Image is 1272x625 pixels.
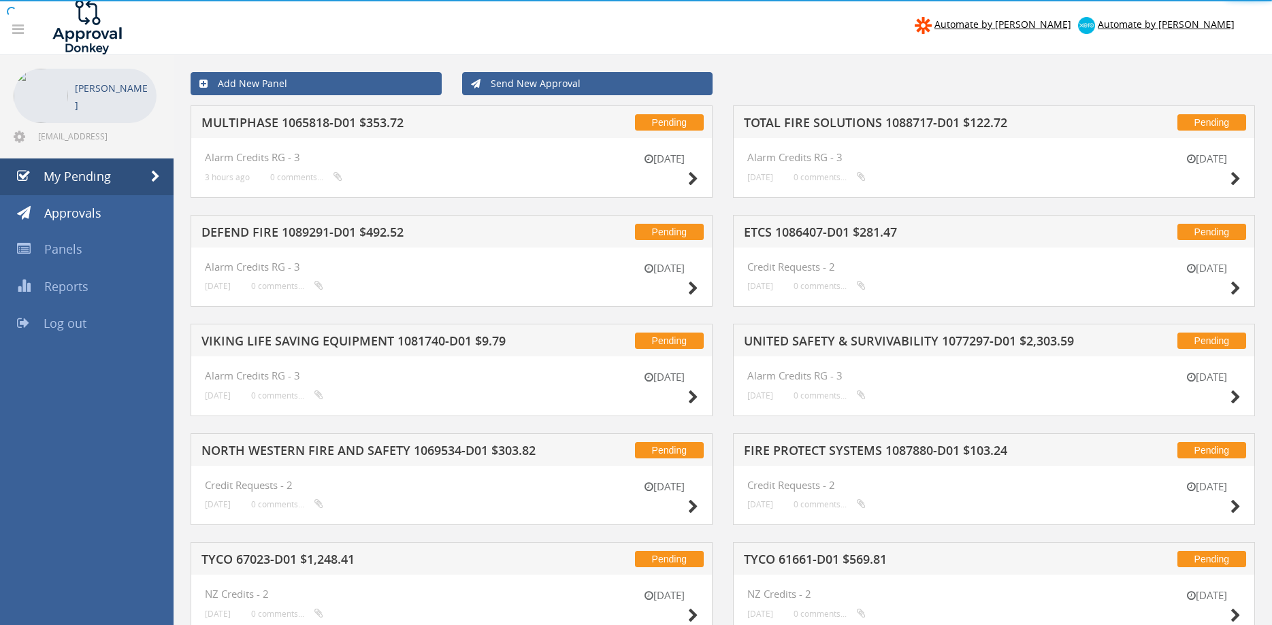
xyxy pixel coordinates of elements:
small: [DATE] [630,152,698,166]
h4: Credit Requests - 2 [205,479,698,491]
small: 0 comments... [794,390,866,401]
h4: Credit Requests - 2 [747,261,1241,273]
h5: VIKING LIFE SAVING EQUIPMENT 1081740-D01 $9.79 [201,335,552,352]
h4: NZ Credits - 2 [205,588,698,600]
h5: TYCO 61661-D01 $569.81 [744,553,1094,570]
span: Approvals [44,205,101,221]
small: [DATE] [205,499,231,509]
span: Pending [635,333,704,349]
small: [DATE] [630,479,698,494]
small: [DATE] [747,499,773,509]
small: 0 comments... [251,281,323,291]
span: Pending [1177,442,1246,458]
span: Pending [635,442,704,458]
h4: Alarm Credits RG - 3 [205,370,698,382]
small: [DATE] [205,609,231,619]
h5: FIRE PROTECT SYSTEMS 1087880-D01 $103.24 [744,444,1094,461]
a: Send New Approval [462,72,713,95]
small: 0 comments... [794,281,866,291]
small: 0 comments... [251,609,323,619]
span: Pending [635,114,704,131]
small: [DATE] [630,261,698,275]
span: Automate by [PERSON_NAME] [1098,18,1235,31]
h5: TOTAL FIRE SOLUTIONS 1088717-D01 $122.72 [744,116,1094,133]
small: [DATE] [747,609,773,619]
h4: Credit Requests - 2 [747,479,1241,491]
small: [DATE] [747,172,773,182]
small: [DATE] [205,390,231,401]
span: Reports [44,278,88,294]
span: Pending [1177,551,1246,567]
span: Pending [635,224,704,240]
span: [EMAIL_ADDRESS][DOMAIN_NAME] [38,131,154,141]
img: zapier-logomark.png [915,17,932,34]
span: Automate by [PERSON_NAME] [934,18,1071,31]
h4: Alarm Credits RG - 3 [747,152,1241,163]
small: 0 comments... [251,499,323,509]
p: [PERSON_NAME] [75,80,150,114]
h5: UNITED SAFETY & SURVIVABILITY 1077297-D01 $2,303.59 [744,335,1094,352]
h4: Alarm Credits RG - 3 [205,152,698,163]
img: xero-logo.png [1078,17,1095,34]
span: Panels [44,241,82,257]
a: Add New Panel [191,72,442,95]
small: [DATE] [1173,370,1241,384]
small: [DATE] [630,370,698,384]
small: 0 comments... [251,390,323,401]
small: [DATE] [1173,261,1241,275]
span: Pending [635,551,704,567]
small: 0 comments... [270,172,342,182]
h5: NORTH WESTERN FIRE AND SAFETY 1069534-D01 $303.82 [201,444,552,461]
small: [DATE] [747,281,773,291]
small: [DATE] [1173,479,1241,494]
h5: ETCS 1086407-D01 $281.47 [744,226,1094,243]
span: Pending [1177,333,1246,349]
small: [DATE] [205,281,231,291]
h4: Alarm Credits RG - 3 [205,261,698,273]
small: [DATE] [747,390,773,401]
h4: Alarm Credits RG - 3 [747,370,1241,382]
small: [DATE] [1173,588,1241,603]
span: Pending [1177,224,1246,240]
small: 0 comments... [794,499,866,509]
small: 0 comments... [794,172,866,182]
small: [DATE] [1173,152,1241,166]
h5: TYCO 67023-D01 $1,248.41 [201,553,552,570]
span: My Pending [44,168,111,184]
small: 3 hours ago [205,172,250,182]
span: Pending [1177,114,1246,131]
small: 0 comments... [794,609,866,619]
small: [DATE] [630,588,698,603]
span: Log out [44,315,86,331]
h5: DEFEND FIRE 1089291-D01 $492.52 [201,226,552,243]
h4: NZ Credits - 2 [747,588,1241,600]
h5: MULTIPHASE 1065818-D01 $353.72 [201,116,552,133]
